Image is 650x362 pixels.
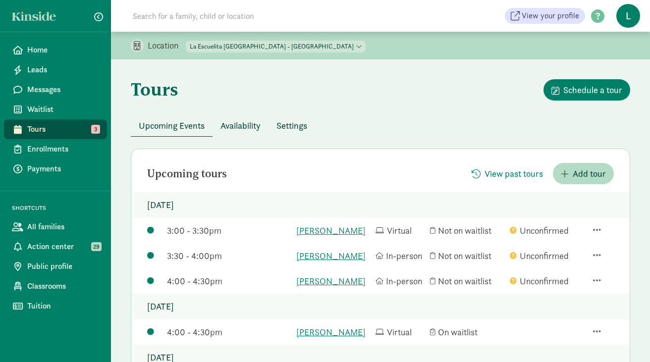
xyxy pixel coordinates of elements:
span: Leads [27,64,99,76]
a: Home [4,40,107,60]
div: 4:00 - 4:30pm [167,325,291,339]
a: Classrooms [4,276,107,296]
span: Action center [27,241,99,253]
a: [PERSON_NAME] [296,224,371,237]
a: Tours 3 [4,119,107,139]
a: [PERSON_NAME] [296,274,371,288]
span: 3 [91,125,100,134]
div: Not on waitlist [430,224,504,237]
a: Enrollments [4,139,107,159]
div: 4:00 - 4:30pm [167,274,291,288]
a: View past tours [464,168,551,180]
span: Payments [27,163,99,175]
button: Schedule a tour [543,79,630,101]
input: Search for a family, child or location [127,6,405,26]
span: Upcoming Events [139,119,205,132]
button: Add tour [553,163,614,184]
span: Messages [27,84,99,96]
div: Unconfirmed [510,224,584,237]
div: On waitlist [430,325,504,339]
span: Waitlist [27,103,99,115]
span: Home [27,44,99,56]
a: [PERSON_NAME] [296,249,371,262]
p: Location [148,40,186,52]
a: Messages [4,80,107,100]
span: Public profile [27,260,99,272]
span: Add tour [573,167,606,180]
div: 3:00 - 3:30pm [167,224,291,237]
a: Tuition [4,296,107,316]
span: Schedule a tour [563,83,622,97]
button: Availability [213,115,269,136]
div: Unconfirmed [510,249,584,262]
span: L [616,4,640,28]
div: Virtual [376,325,425,339]
span: View past tours [485,167,543,180]
span: 29 [91,242,102,251]
span: All families [27,221,99,233]
a: Waitlist [4,100,107,119]
span: Settings [276,119,307,132]
div: Not on waitlist [430,274,504,288]
button: Settings [269,115,315,136]
div: Virtual [376,224,425,237]
button: View past tours [464,163,551,184]
span: View your profile [522,10,579,22]
div: 3:30 - 4:00pm [167,249,291,262]
a: Leads [4,60,107,80]
h2: Upcoming tours [147,168,227,180]
div: Not on waitlist [430,249,504,262]
span: Tours [27,123,99,135]
span: Enrollments [27,143,99,155]
span: Tuition [27,300,99,312]
div: In-person [376,274,425,288]
a: Payments [4,159,107,179]
a: View your profile [505,8,585,24]
a: All families [4,217,107,237]
p: [DATE] [131,294,630,319]
p: [DATE] [131,192,630,218]
button: Upcoming Events [131,115,213,136]
h1: Tours [131,79,178,99]
a: Public profile [4,257,107,276]
a: [PERSON_NAME] [296,325,371,339]
iframe: Chat Widget [600,314,650,362]
a: Action center 29 [4,237,107,257]
span: Availability [220,119,261,132]
div: Unconfirmed [510,274,584,288]
span: Classrooms [27,280,99,292]
div: In-person [376,249,425,262]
